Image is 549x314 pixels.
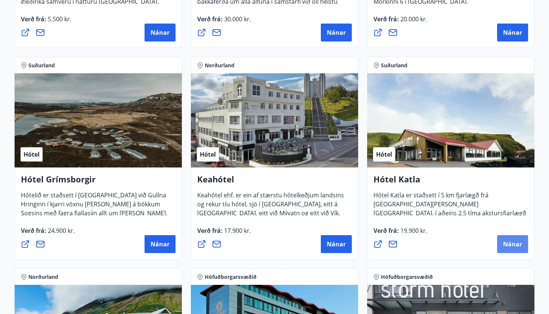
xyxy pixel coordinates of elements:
span: 30.000 kr. [223,15,251,23]
span: Nánar [327,240,346,248]
h4: Keahótel [197,173,352,191]
span: Suðurland [381,62,407,69]
span: 17.900 kr. [223,227,251,235]
span: Norðurland [205,62,235,69]
span: Norðurland [28,273,58,281]
span: Hótel [376,150,392,158]
span: Verð frá : [21,15,71,29]
span: Nánar [327,28,346,37]
span: Hótel Katla er staðsett í 5 km fjarlægð frá [GEOGRAPHIC_DATA][PERSON_NAME][GEOGRAPHIC_DATA], í að... [373,191,526,232]
button: Nánar [145,24,176,41]
span: Verð frá : [373,15,427,29]
span: Suðurland [28,62,55,69]
button: Nánar [321,235,352,253]
h4: Hótel Grímsborgir [21,173,176,191]
span: Verð frá : [197,15,251,29]
span: Nánar [151,240,170,248]
span: Hótel [200,150,216,158]
button: Nánar [497,235,528,253]
button: Nánar [145,235,176,253]
span: Nánar [503,28,522,37]
h4: Hótel Katla [373,173,528,191]
span: Nánar [503,240,522,248]
span: Verð frá : [21,227,75,241]
span: Höfuðborgarsvæðið [205,273,257,281]
span: Verð frá : [373,227,427,241]
button: Nánar [497,24,528,41]
span: 5.500 kr. [46,15,71,23]
span: 19.900 kr. [399,227,427,235]
span: Nánar [151,28,170,37]
span: 24.900 kr. [46,227,75,235]
span: 20.000 kr. [399,15,427,23]
span: Verð frá : [197,227,251,241]
span: Hótelið er staðsett í [GEOGRAPHIC_DATA] við Gullna Hringinn í kjarri vöxnu [PERSON_NAME] á bökkum... [21,191,167,241]
button: Nánar [321,24,352,41]
span: Keahótel ehf. er ein af stærstu hótelkeðjum landsins og rekur tíu hótel, sjö í [GEOGRAPHIC_DATA],... [197,191,344,241]
span: Höfuðborgarsvæðið [381,273,433,281]
span: Hótel [24,150,40,158]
